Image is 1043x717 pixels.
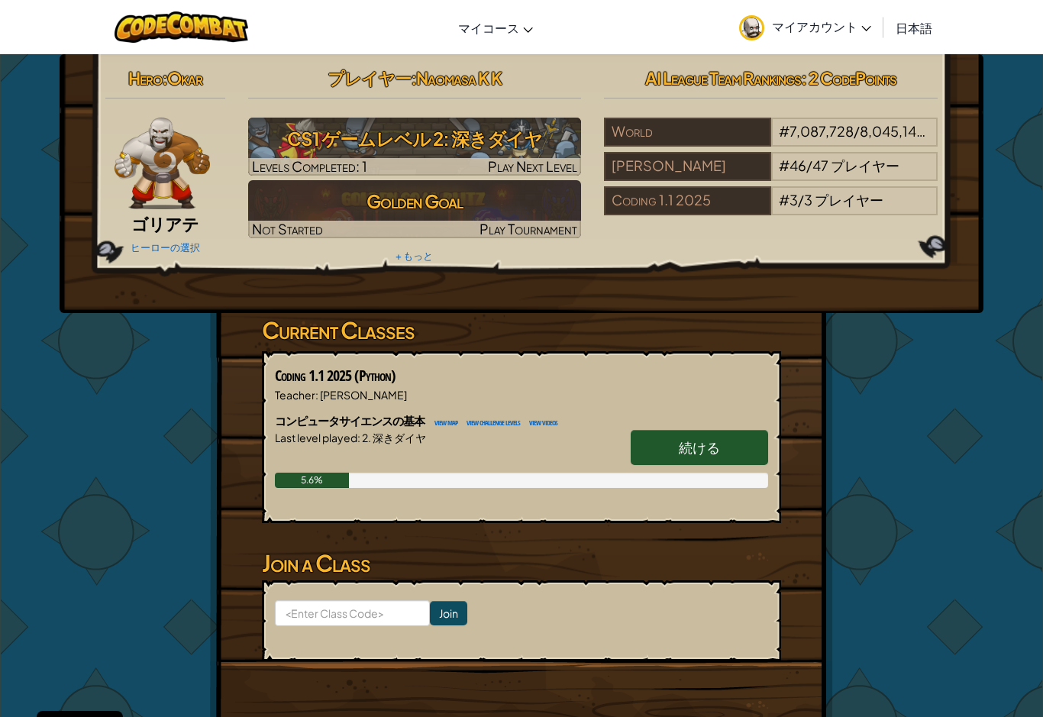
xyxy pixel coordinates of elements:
a: Play Next Level [248,118,582,176]
span: # [779,191,790,208]
div: World [604,118,770,147]
a: + もっと [396,250,433,262]
span: [PERSON_NAME] [318,388,407,402]
span: Last level played [275,431,357,444]
span: 深きダイヤ [371,431,426,444]
span: 3 [790,191,798,208]
span: (Python) [354,365,396,386]
a: Coding 1.1 2025#3/3プレイヤー [604,201,938,218]
img: CS1 ゲームレベル 2: 深きダイヤ [248,118,582,176]
h3: Join a Class [262,546,781,580]
span: マイアカウント [772,18,871,34]
input: Join [430,601,467,625]
span: 続ける [679,438,720,456]
a: マイコース [450,7,541,48]
span: / [806,157,812,174]
a: [PERSON_NAME]#46/47プレイヤー [604,166,938,184]
a: view map [427,415,457,428]
span: # [779,122,790,140]
span: プレイヤー [815,191,883,208]
img: CodeCombat logo [115,11,248,43]
span: 2. [360,431,371,444]
img: avatar [739,15,764,40]
div: [PERSON_NAME] [604,152,770,181]
span: Okar [167,67,202,89]
h3: Current Classes [262,313,781,347]
a: view videos [521,415,557,428]
span: プレイヤー [927,122,996,140]
span: ゴリアテ [131,213,199,234]
span: : [357,431,360,444]
span: 46 [790,157,806,174]
h3: CS1 ゲームレベル 2: 深きダイヤ [248,121,582,156]
span: Teacher [275,388,315,402]
span: Play Tournament [480,220,577,237]
img: Golden Goal [248,180,582,238]
a: マイアカウント [731,3,879,51]
span: 47 [812,157,828,174]
span: Play Next Level [488,157,577,175]
div: Coding 1.1 2025 [604,186,770,215]
span: 8,045,149 [860,122,925,140]
a: Golden GoalNot StartedPlay Tournament [248,180,582,238]
span: 7,087,728 [790,122,854,140]
span: Coding 1.1 2025 [275,365,354,386]
span: AI League Team Rankings [645,67,801,89]
span: Not Started [252,220,323,237]
span: : [411,67,416,89]
span: Naomasa K K [416,67,502,89]
a: view challenge levels [459,415,520,428]
span: / [854,122,860,140]
span: Hero [128,67,162,89]
span: : [162,67,167,89]
span: プレイヤー [328,67,411,89]
input: <Enter Class Code> [275,600,430,626]
span: Levels Completed: 1 [252,157,367,175]
span: 日本語 [896,20,932,36]
div: 5.6% [275,473,349,488]
a: World#7,087,728/8,045,149プレイヤー [604,132,938,150]
span: : [315,388,318,402]
h3: Golden Goal [248,184,582,218]
span: コンピュータサイエンスの基本 [275,413,427,429]
span: 3 [804,191,812,208]
img: goliath-pose.png [115,118,210,209]
span: : 2 CodePoints [801,67,896,89]
span: / [798,191,804,208]
a: 日本語 [888,7,940,48]
span: マイコース [458,20,519,36]
span: プレイヤー [831,157,899,174]
a: ヒーローの選択 [131,241,200,254]
span: # [779,157,790,174]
